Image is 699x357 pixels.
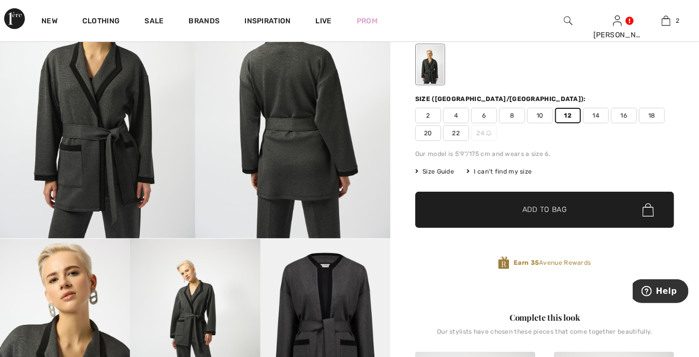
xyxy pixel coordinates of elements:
[144,17,164,27] a: Sale
[662,15,671,27] img: My Bag
[415,167,454,176] span: Size Guide
[643,15,691,27] a: 2
[583,108,609,123] span: 14
[443,108,469,123] span: 4
[357,16,377,26] a: Prom
[522,205,567,216] span: Add to Bag
[676,16,679,25] span: 2
[527,108,553,123] span: 10
[415,125,441,141] span: 20
[467,167,532,176] div: I can't find my size
[417,45,444,84] div: Grey melange/black
[564,15,573,27] img: search the website
[514,259,539,266] strong: Earn 35
[643,203,654,217] img: Bag.svg
[639,108,665,123] span: 18
[611,108,637,123] span: 16
[82,17,120,27] a: Clothing
[415,328,674,344] div: Our stylists have chosen these pieces that come together beautifully.
[514,258,591,267] span: Avenue Rewards
[593,30,642,40] div: [PERSON_NAME]
[41,17,57,27] a: New
[4,8,25,29] img: 1ère Avenue
[415,149,674,159] div: Our model is 5'9"/175 cm and wears a size 6.
[244,17,290,27] span: Inspiration
[415,311,674,324] div: Complete this look
[316,16,332,26] a: Live
[471,125,497,141] span: 24
[613,15,622,27] img: My Info
[486,131,491,136] img: ring-m.svg
[415,192,674,228] button: Add to Bag
[555,108,581,123] span: 12
[415,108,441,123] span: 2
[633,279,689,305] iframe: Opens a widget where you can find more information
[471,108,497,123] span: 6
[443,125,469,141] span: 22
[613,16,622,25] a: Sign In
[189,17,220,27] a: Brands
[415,94,588,104] div: Size ([GEOGRAPHIC_DATA]/[GEOGRAPHIC_DATA]):
[498,256,509,270] img: Avenue Rewards
[499,108,525,123] span: 8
